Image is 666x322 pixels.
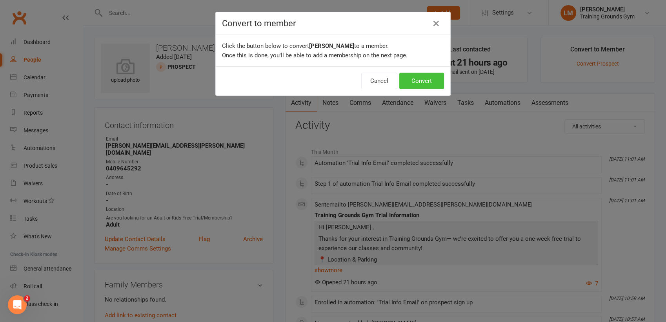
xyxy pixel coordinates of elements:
[8,295,27,314] iframe: Intercom live chat
[222,18,444,28] h4: Convert to member
[430,17,442,30] button: Close
[399,73,444,89] button: Convert
[361,73,397,89] button: Cancel
[309,42,354,49] b: [PERSON_NAME]
[24,295,30,302] span: 2
[216,35,450,66] div: Click the button below to convert to a member. Once this is done, you'll be able to add a members...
